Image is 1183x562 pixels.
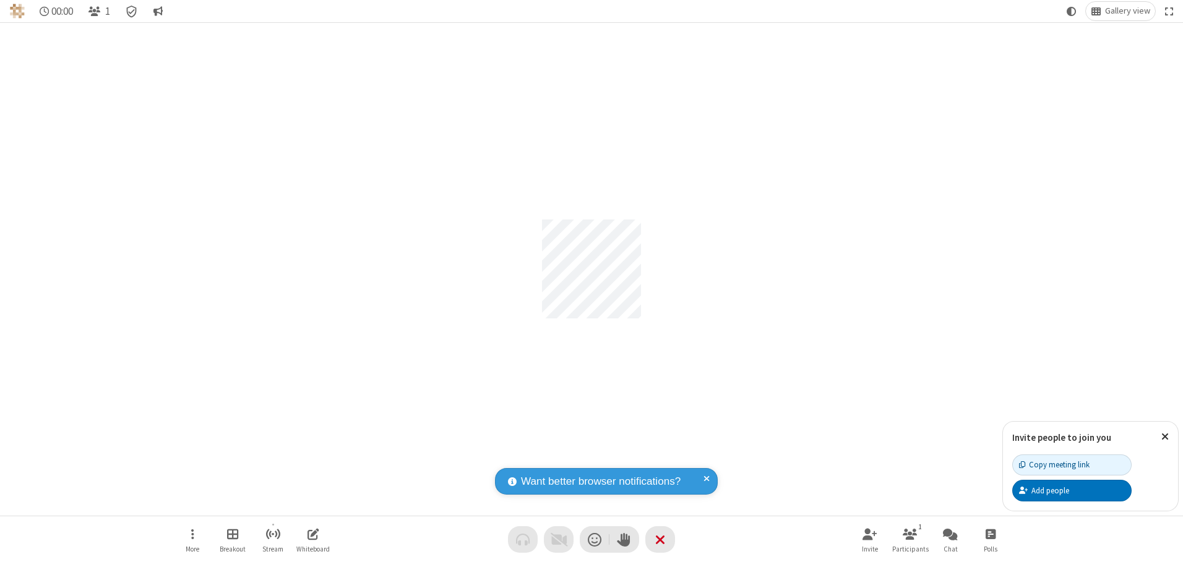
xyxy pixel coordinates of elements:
[105,6,110,17] span: 1
[1062,2,1082,20] button: Using system theme
[944,545,958,553] span: Chat
[1012,480,1132,501] button: Add people
[148,2,168,20] button: Conversation
[892,522,929,557] button: Open participant list
[1105,6,1150,16] span: Gallery view
[580,526,609,553] button: Send a reaction
[10,4,25,19] img: QA Selenium DO NOT DELETE OR CHANGE
[296,545,330,553] span: Whiteboard
[295,522,332,557] button: Open shared whiteboard
[521,474,681,490] span: Want better browser notifications?
[1019,459,1090,470] div: Copy meeting link
[83,2,115,20] button: Open participant list
[862,545,878,553] span: Invite
[262,545,283,553] span: Stream
[35,2,79,20] div: Timer
[214,522,251,557] button: Manage Breakout Rooms
[1012,454,1132,475] button: Copy meeting link
[220,545,246,553] span: Breakout
[1152,422,1178,452] button: Close popover
[1160,2,1179,20] button: Fullscreen
[932,522,969,557] button: Open chat
[120,2,144,20] div: Meeting details Encryption enabled
[609,526,639,553] button: Raise hand
[645,526,675,553] button: End or leave meeting
[508,526,538,553] button: Audio problem - check your Internet connection or call by phone
[915,521,926,532] div: 1
[851,522,888,557] button: Invite participants (Alt+I)
[1012,432,1111,443] label: Invite people to join you
[892,545,929,553] span: Participants
[186,545,199,553] span: More
[984,545,997,553] span: Polls
[254,522,291,557] button: Start streaming
[972,522,1009,557] button: Open poll
[544,526,574,553] button: Video
[174,522,211,557] button: Open menu
[1086,2,1155,20] button: Change layout
[51,6,73,17] span: 00:00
